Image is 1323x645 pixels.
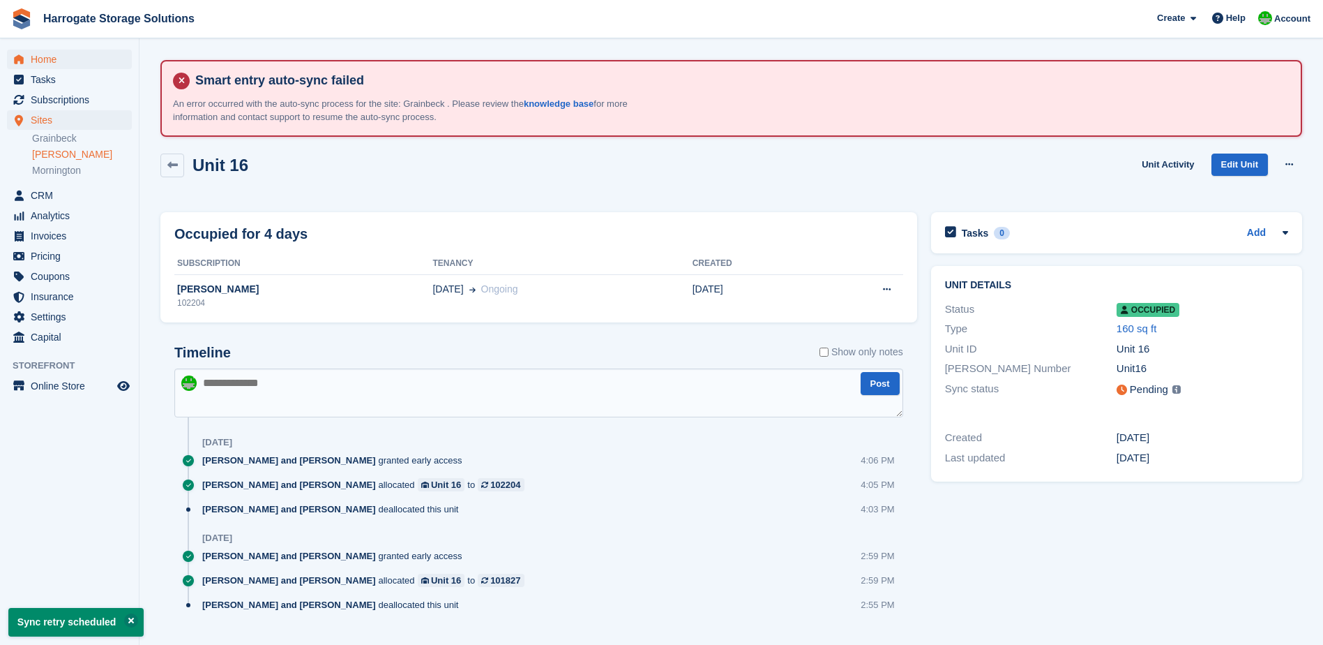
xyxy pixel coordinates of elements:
a: knowledge base [524,98,594,109]
a: menu [7,267,132,286]
img: stora-icon-8386f47178a22dfd0bd8f6a31ec36ba5ce8667c1dd55bd0f319d3a0aa187defe.svg [11,8,32,29]
div: Unit16 [1117,361,1288,377]
div: 2:55 PM [861,598,894,611]
a: Unit 16 [418,574,465,587]
a: menu [7,90,132,110]
span: Sites [31,110,114,130]
span: Subscriptions [31,90,114,110]
div: Pending [1130,382,1168,398]
span: Analytics [31,206,114,225]
span: Coupons [31,267,114,286]
a: menu [7,246,132,266]
a: Mornington [32,164,132,177]
a: menu [7,186,132,205]
div: Status [945,302,1117,318]
span: Tasks [31,70,114,89]
p: Sync retry scheduled [8,608,144,637]
a: Unit Activity [1136,154,1200,177]
span: [PERSON_NAME] and [PERSON_NAME] [202,478,375,491]
span: Insurance [31,287,114,306]
span: Ongoing [481,283,518,295]
span: [PERSON_NAME] and [PERSON_NAME] [202,503,375,516]
div: Sync status [945,381,1117,399]
a: 101827 [478,574,524,587]
div: 4:03 PM [861,503,894,516]
div: [DATE] [202,533,232,544]
div: Last updated [945,450,1117,466]
a: 102204 [478,478,524,491]
div: 102204 [490,478,520,491]
span: Capital [31,327,114,347]
img: Lee and Michelle Depledge [181,376,197,391]
th: Created [693,253,814,275]
span: CRM [31,186,114,205]
div: allocated to [202,574,531,587]
span: Help [1226,11,1246,25]
a: Preview store [115,378,132,394]
div: Unit ID [945,341,1117,357]
h2: Timeline [174,345,231,361]
div: allocated to [202,478,531,491]
div: 2:59 PM [861,574,894,587]
a: menu [7,50,132,69]
div: 101827 [490,574,520,587]
div: 4:06 PM [861,454,894,467]
span: [PERSON_NAME] and [PERSON_NAME] [202,574,375,587]
span: Home [31,50,114,69]
h2: Unit 16 [192,156,248,175]
span: Storefront [13,359,139,373]
img: icon-info-grey-7440780725fd019a000dd9b08b2336e03edf1995a4989e88bcd33f0948082b44.svg [1172,385,1181,394]
a: Edit Unit [1211,154,1268,177]
a: Add [1247,225,1266,242]
div: [PERSON_NAME] [174,282,432,297]
h4: Smart entry auto-sync failed [190,73,1290,89]
a: [PERSON_NAME] [32,148,132,161]
img: Lee and Michelle Depledge [1258,11,1272,25]
div: [DATE] [202,437,232,448]
div: Created [945,430,1117,446]
div: 4:05 PM [861,478,894,491]
span: [DATE] [432,282,463,297]
h2: Occupied for 4 days [174,223,308,244]
a: menu [7,307,132,327]
span: Account [1274,12,1310,26]
th: Tenancy [432,253,692,275]
a: menu [7,327,132,347]
button: Post [861,372,900,395]
div: 2:59 PM [861,549,894,563]
div: granted early access [202,454,469,467]
span: [PERSON_NAME] and [PERSON_NAME] [202,454,375,467]
label: Show only notes [819,345,903,359]
h2: Unit details [945,280,1288,291]
div: 0 [994,227,1010,239]
input: Show only notes [819,345,829,359]
th: Subscription [174,253,432,275]
div: Type [945,321,1117,337]
div: deallocated this unit [202,598,465,611]
a: menu [7,206,132,225]
span: [PERSON_NAME] and [PERSON_NAME] [202,549,375,563]
td: [DATE] [693,275,814,317]
a: menu [7,70,132,89]
div: Unit 16 [1117,341,1288,357]
span: Online Store [31,376,114,396]
a: Grainbeck [32,132,132,145]
div: [DATE] [1117,450,1288,466]
span: Pricing [31,246,114,266]
a: menu [7,287,132,306]
a: menu [7,376,132,396]
p: An error occurred with the auto-sync process for the site: Grainbeck . Please review the for more... [173,97,661,124]
span: Invoices [31,226,114,246]
div: deallocated this unit [202,503,465,516]
h2: Tasks [962,227,989,239]
div: [DATE] [1117,430,1288,446]
a: menu [7,226,132,246]
span: Settings [31,307,114,327]
a: Harrogate Storage Solutions [38,7,200,30]
div: Unit 16 [431,478,461,491]
span: Occupied [1117,303,1179,317]
div: granted early access [202,549,469,563]
div: 102204 [174,297,432,309]
a: menu [7,110,132,130]
a: Unit 16 [418,478,465,491]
